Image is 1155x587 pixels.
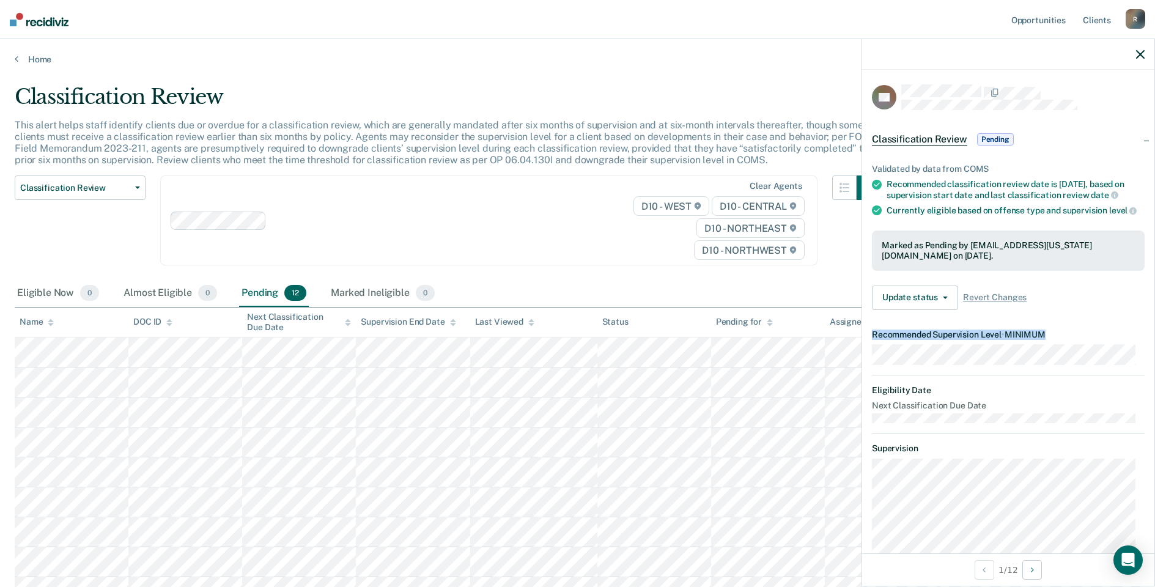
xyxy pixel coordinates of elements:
p: This alert helps staff identify clients due or overdue for a classification review, which are gen... [15,119,874,166]
div: 1 / 12 [862,553,1154,586]
div: Supervision End Date [361,317,456,327]
span: Revert Changes [963,292,1027,303]
div: Validated by data from COMS [872,164,1145,174]
img: Recidiviz [10,13,68,26]
button: Next Opportunity [1022,560,1042,580]
span: 0 [416,285,435,301]
div: Classification Review [15,84,881,119]
div: Classification ReviewPending [862,120,1154,159]
span: 0 [80,285,99,301]
div: Currently eligible based on offense type and supervision [887,205,1145,216]
span: D10 - NORTHEAST [696,218,804,238]
dt: Eligibility Date [872,385,1145,396]
div: Clear agents [750,181,802,191]
div: Last Viewed [475,317,534,327]
dt: Next Classification Due Date [872,401,1145,411]
span: D10 - NORTHWEST [694,240,804,260]
div: Assigned to [830,317,887,327]
span: Pending [977,133,1014,146]
span: 12 [284,285,306,301]
div: Marked as Pending by [EMAIL_ADDRESS][US_STATE][DOMAIN_NAME] on [DATE]. [882,240,1135,261]
div: Status [602,317,629,327]
div: R [1126,9,1145,29]
a: Home [15,54,1140,65]
dt: Recommended Supervision Level MINIMUM [872,330,1145,340]
dt: Supervision [872,443,1145,454]
div: DOC ID [133,317,172,327]
div: Name [20,317,54,327]
div: Recommended classification review date is [DATE], based on supervision start date and last classi... [887,179,1145,200]
span: D10 - CENTRAL [712,196,805,216]
div: Pending [239,280,309,307]
span: D10 - WEST [633,196,709,216]
span: Classification Review [872,133,967,146]
span: level [1109,205,1137,215]
div: Marked Ineligible [328,280,437,307]
span: • [1002,330,1005,339]
div: Open Intercom Messenger [1113,545,1143,575]
div: Almost Eligible [121,280,220,307]
div: Pending for [716,317,773,327]
span: Classification Review [20,183,130,193]
div: Next Classification Due Date [247,312,351,333]
button: Update status [872,286,958,310]
span: date [1091,190,1118,200]
span: 0 [198,285,217,301]
div: Eligible Now [15,280,101,307]
button: Previous Opportunity [975,560,994,580]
